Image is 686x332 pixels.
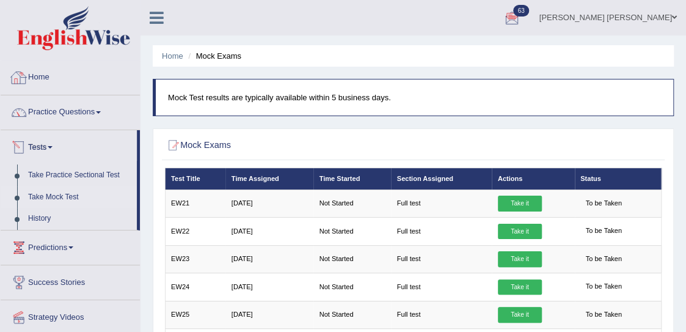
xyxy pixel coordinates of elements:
[225,190,313,217] td: [DATE]
[1,300,140,331] a: Strategy Videos
[162,51,183,61] a: Home
[313,168,391,190] th: Time Started
[313,245,391,273] td: Not Started
[168,92,661,103] p: Mock Test results are typically available within 5 business days.
[580,251,627,267] span: To be Taken
[185,50,241,62] li: Mock Exams
[225,273,313,301] td: [DATE]
[498,224,542,240] a: Take it
[498,196,542,212] a: Take it
[313,301,391,328] td: Not Started
[165,168,225,190] th: Test Title
[165,190,225,217] td: EW21
[1,61,140,91] a: Home
[1,265,140,296] a: Success Stories
[391,218,492,245] td: Full test
[225,245,313,273] td: [DATE]
[498,251,542,267] a: Take it
[1,231,140,261] a: Predictions
[23,164,137,186] a: Take Practice Sectional Test
[580,224,627,240] span: To be Taken
[391,245,492,273] td: Full test
[165,138,473,153] h2: Mock Exams
[313,273,391,301] td: Not Started
[225,301,313,328] td: [DATE]
[165,301,225,328] td: EW25
[313,218,391,245] td: Not Started
[165,273,225,301] td: EW24
[23,186,137,208] a: Take Mock Test
[492,168,574,190] th: Actions
[391,168,492,190] th: Section Assigned
[580,279,627,295] span: To be Taken
[498,279,542,295] a: Take it
[1,95,140,126] a: Practice Questions
[165,245,225,273] td: EW23
[313,190,391,217] td: Not Started
[580,307,627,323] span: To be Taken
[225,218,313,245] td: [DATE]
[391,301,492,328] td: Full test
[1,130,137,161] a: Tests
[225,168,313,190] th: Time Assigned
[580,196,627,212] span: To be Taken
[165,218,225,245] td: EW22
[23,208,137,230] a: History
[391,273,492,301] td: Full test
[575,168,662,190] th: Status
[498,307,542,323] a: Take it
[391,190,492,217] td: Full test
[513,5,528,17] span: 63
